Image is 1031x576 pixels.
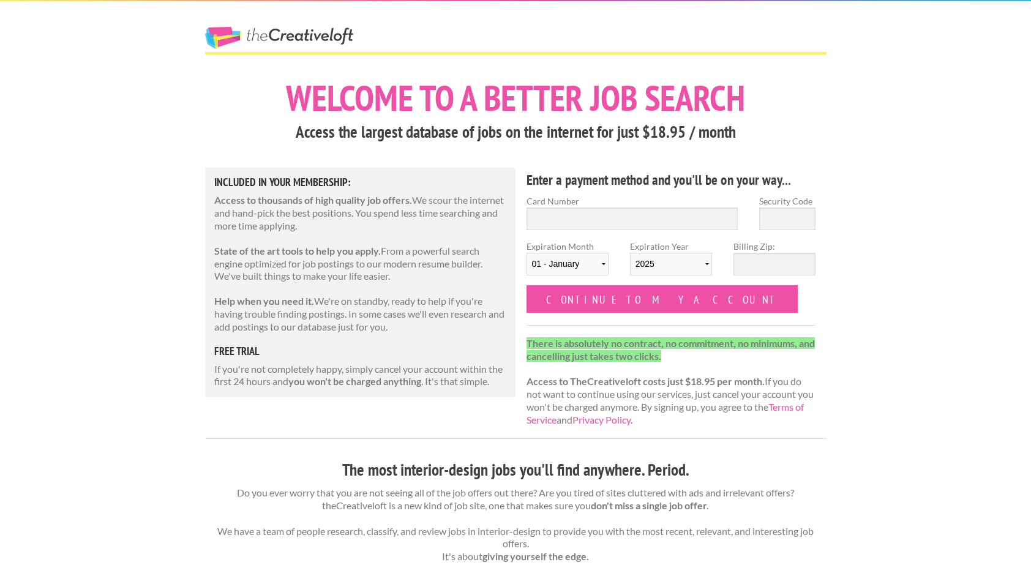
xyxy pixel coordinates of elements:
label: Card Number [527,195,738,208]
a: Terms of Service [527,401,804,425]
label: Security Code [759,195,815,208]
strong: don't miss a single job offer. [591,499,709,511]
p: If you're not completely happy, simply cancel your account within the first 24 hours and . It's t... [214,363,507,389]
strong: State of the art tools to help you apply. [214,245,381,256]
strong: Access to thousands of high quality job offers. [214,194,412,206]
h5: Included in Your Membership: [214,177,507,188]
h5: free trial [214,346,507,357]
h3: Access the largest database of jobs on the internet for just $18.95 / month [205,121,827,144]
p: We're on standby, ready to help if you're having trouble finding postings. In some cases we'll ev... [214,295,507,333]
strong: giving yourself the edge. [482,550,589,562]
a: The Creative Loft [205,27,353,49]
strong: There is absolutely no contract, no commitment, no minimums, and cancelling just takes two clicks. [527,337,815,362]
strong: you won't be charged anything [288,375,421,387]
select: Expiration Month [527,253,609,275]
select: Expiration Year [630,253,712,275]
p: Do you ever worry that you are not seeing all of the job offers out there? Are you tired of sites... [205,487,827,563]
h3: The most interior-design jobs you'll find anywhere. Period. [205,458,827,482]
label: Expiration Month [527,240,609,285]
label: Expiration Year [630,240,712,285]
p: From a powerful search engine optimized for job postings to our modern resume builder. We've buil... [214,245,507,283]
strong: Access to TheCreativeloft costs just $18.95 per month. [527,375,765,387]
label: Billing Zip: [733,240,815,253]
a: Privacy Policy [572,414,631,425]
input: Continue to my account [527,285,798,313]
h4: Enter a payment method and you'll be on your way... [527,170,816,190]
strong: Help when you need it. [214,295,314,307]
p: If you do not want to continue using our services, just cancel your account you won't be charged ... [527,337,816,427]
p: We scour the internet and hand-pick the best positions. You spend less time searching and more ti... [214,194,507,232]
h1: Welcome to a better job search [205,80,827,116]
